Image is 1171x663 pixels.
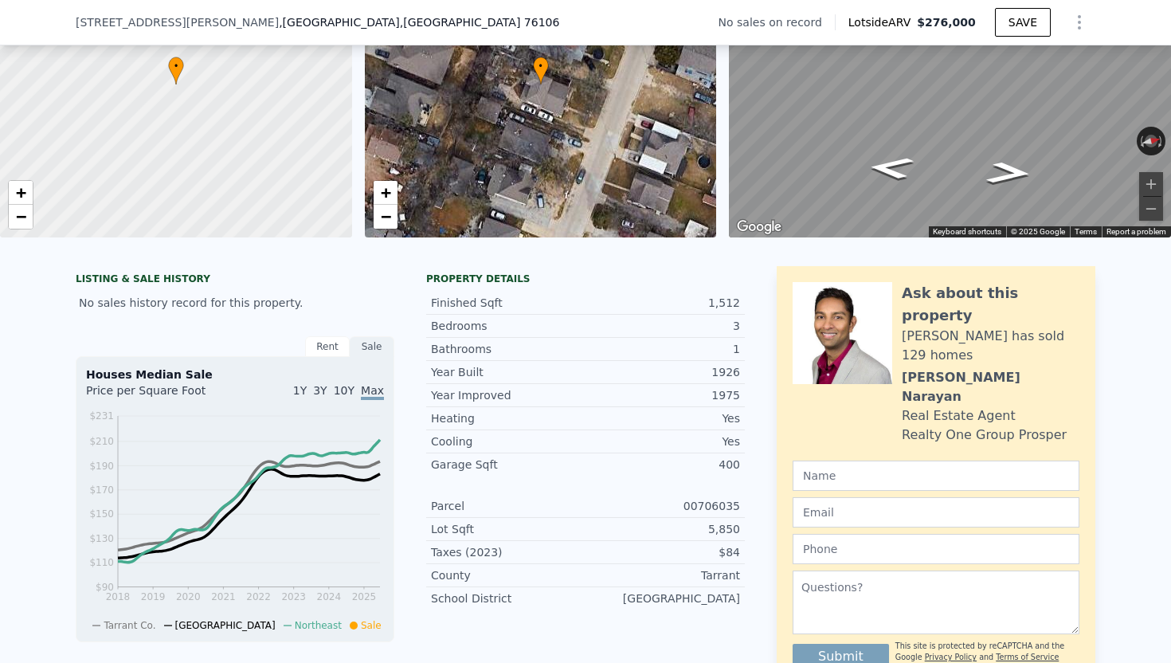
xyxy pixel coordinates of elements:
[902,368,1079,406] div: [PERSON_NAME] Narayan
[89,461,114,472] tspan: $190
[89,410,114,422] tspan: $231
[431,410,585,426] div: Heating
[89,484,114,496] tspan: $170
[168,57,184,84] div: •
[76,288,394,317] div: No sales history record for this property.
[925,653,977,661] a: Privacy Policy
[1011,227,1065,236] span: © 2025 Google
[585,498,740,514] div: 00706035
[1157,127,1166,155] button: Rotate clockwise
[431,341,585,357] div: Bathrooms
[848,14,917,30] span: Lotside ARV
[585,457,740,473] div: 400
[585,318,740,334] div: 3
[76,273,394,288] div: LISTING & SALE HISTORY
[89,436,114,447] tspan: $210
[374,181,398,205] a: Zoom in
[16,206,26,226] span: −
[168,59,184,73] span: •
[793,461,1079,491] input: Name
[431,544,585,560] div: Taxes (2023)
[1139,172,1163,196] button: Zoom in
[585,433,740,449] div: Yes
[352,591,377,602] tspan: 2025
[293,384,307,397] span: 1Y
[361,620,382,631] span: Sale
[585,544,740,560] div: $84
[176,591,201,602] tspan: 2020
[141,591,166,602] tspan: 2019
[211,591,236,602] tspan: 2021
[1139,197,1163,221] button: Zoom out
[585,364,740,380] div: 1926
[246,591,271,602] tspan: 2022
[431,364,585,380] div: Year Built
[431,387,585,403] div: Year Improved
[361,384,384,400] span: Max
[585,410,740,426] div: Yes
[967,156,1052,190] path: Go North, Hale Ave
[533,57,549,84] div: •
[317,591,342,602] tspan: 2024
[380,182,390,202] span: +
[585,341,740,357] div: 1
[104,620,155,631] span: Tarrant Co.
[295,620,342,631] span: Northeast
[902,327,1079,365] div: [PERSON_NAME] has sold 129 homes
[849,151,934,185] path: Go South, Hale Ave
[533,59,549,73] span: •
[431,457,585,473] div: Garage Sqft
[89,533,114,544] tspan: $130
[431,590,585,606] div: School District
[431,498,585,514] div: Parcel
[1106,227,1166,236] a: Report a problem
[1075,227,1097,236] a: Terms (opens in new tab)
[585,521,740,537] div: 5,850
[1137,127,1146,155] button: Rotate counterclockwise
[86,367,384,382] div: Houses Median Sale
[281,591,306,602] tspan: 2023
[89,508,114,520] tspan: $150
[431,521,585,537] div: Lot Sqft
[305,336,350,357] div: Rent
[9,181,33,205] a: Zoom in
[380,206,390,226] span: −
[793,497,1079,528] input: Email
[76,14,279,30] span: [STREET_ADDRESS][PERSON_NAME]
[16,182,26,202] span: +
[106,591,131,602] tspan: 2018
[585,387,740,403] div: 1975
[334,384,354,397] span: 10Y
[917,16,976,29] span: $276,000
[902,282,1079,327] div: Ask about this property
[96,582,114,593] tspan: $90
[175,620,276,631] span: [GEOGRAPHIC_DATA]
[902,426,1067,445] div: Realty One Group Prosper
[374,205,398,229] a: Zoom out
[996,653,1059,661] a: Terms of Service
[350,336,394,357] div: Sale
[733,217,785,237] a: Open this area in Google Maps (opens a new window)
[400,16,560,29] span: , [GEOGRAPHIC_DATA] 76106
[995,8,1051,37] button: SAVE
[313,384,327,397] span: 3Y
[585,567,740,583] div: Tarrant
[933,226,1001,237] button: Keyboard shortcuts
[9,205,33,229] a: Zoom out
[86,382,235,408] div: Price per Square Foot
[733,217,785,237] img: Google
[1136,132,1166,151] button: Reset the view
[1063,6,1095,38] button: Show Options
[431,318,585,334] div: Bedrooms
[793,534,1079,564] input: Phone
[426,273,745,285] div: Property details
[431,433,585,449] div: Cooling
[431,295,585,311] div: Finished Sqft
[902,406,1016,426] div: Real Estate Agent
[89,557,114,568] tspan: $110
[719,14,835,30] div: No sales on record
[585,295,740,311] div: 1,512
[585,590,740,606] div: [GEOGRAPHIC_DATA]
[431,567,585,583] div: County
[279,14,559,30] span: , [GEOGRAPHIC_DATA]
